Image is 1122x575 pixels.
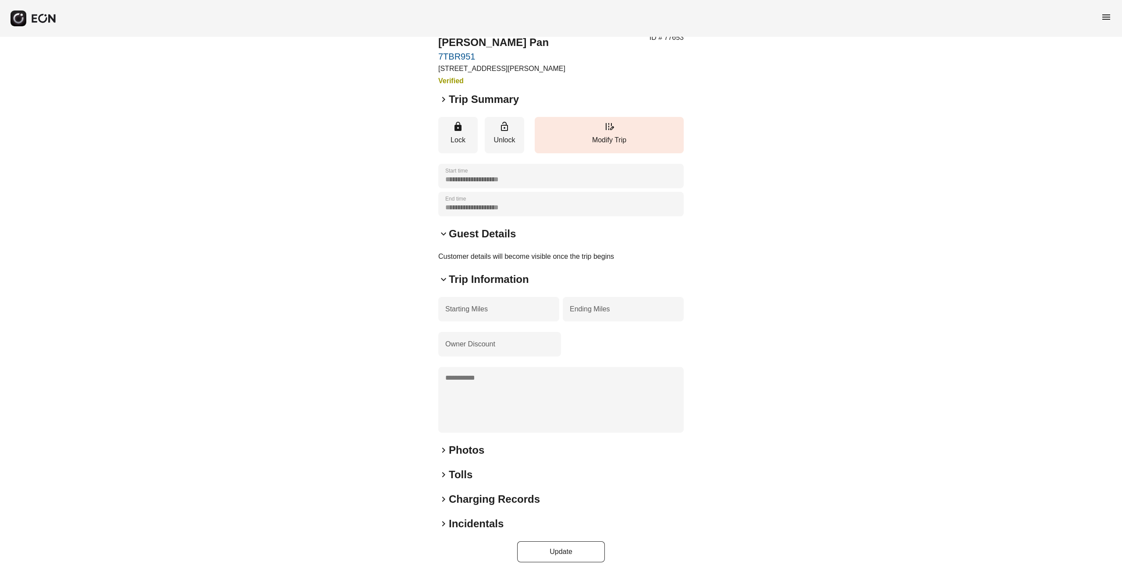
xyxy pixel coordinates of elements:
[449,517,504,531] h2: Incidentals
[438,51,565,62] a: 7TBR951
[453,121,463,132] span: lock
[445,304,488,314] label: Starting Miles
[650,32,684,43] p: ID # 77653
[443,135,473,145] p: Lock
[438,117,478,153] button: Lock
[604,121,614,132] span: edit_road
[438,445,449,455] span: keyboard_arrow_right
[438,519,449,529] span: keyboard_arrow_right
[499,121,510,132] span: lock_open
[438,494,449,504] span: keyboard_arrow_right
[438,76,565,86] h3: Verified
[489,135,520,145] p: Unlock
[535,117,684,153] button: Modify Trip
[438,274,449,285] span: keyboard_arrow_down
[449,92,519,106] h2: Trip Summary
[485,117,524,153] button: Unlock
[449,468,472,482] h2: Tolls
[449,227,516,241] h2: Guest Details
[438,469,449,480] span: keyboard_arrow_right
[445,339,495,349] label: Owner Discount
[438,251,684,262] p: Customer details will become visible once the trip begins
[449,272,529,286] h2: Trip Information
[438,94,449,105] span: keyboard_arrow_right
[438,35,565,49] h2: [PERSON_NAME] Pan
[438,63,565,74] p: [STREET_ADDRESS][PERSON_NAME]
[449,443,484,457] h2: Photos
[570,304,610,314] label: Ending Miles
[517,541,605,562] button: Update
[539,135,679,145] p: Modify Trip
[449,492,540,506] h2: Charging Records
[1101,12,1111,22] span: menu
[438,229,449,239] span: keyboard_arrow_down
